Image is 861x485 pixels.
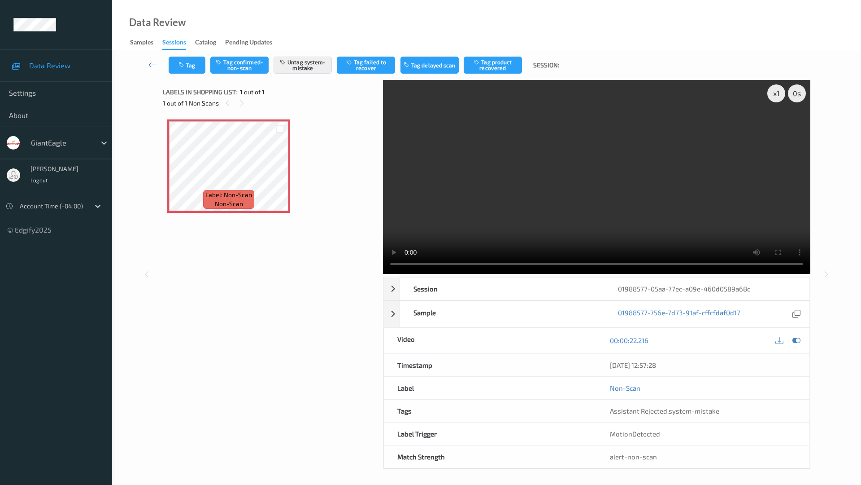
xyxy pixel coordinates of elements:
[130,38,153,49] div: Samples
[610,361,796,370] div: [DATE] 12:57:28
[533,61,559,70] span: Session:
[610,336,648,345] a: 00:00:22.216
[400,57,459,74] button: Tag delayed scan
[384,354,597,376] div: Timestamp
[383,301,810,327] div: Sample01988577-756e-7d73-91af-cffcfdaf0d17
[618,308,740,320] a: 01988577-756e-7d73-91af-cffcfdaf0d17
[669,407,719,415] span: system-mistake
[610,452,796,461] div: alert-non-scan
[604,278,809,300] div: 01988577-05aa-77ec-a09e-460d0589a68c
[767,84,785,102] div: x 1
[162,36,195,50] a: Sessions
[464,57,522,74] button: Tag product recovered
[162,38,186,50] div: Sessions
[788,84,806,102] div: 0 s
[384,377,597,399] div: Label
[195,38,216,49] div: Catalog
[610,407,667,415] span: Assistant Rejected
[210,57,269,74] button: Tag confirmed-non-scan
[274,57,332,74] button: Untag system-mistake
[205,190,252,199] span: Label: Non-Scan
[195,36,225,49] a: Catalog
[240,88,265,97] span: 1 out of 1
[383,277,810,300] div: Session01988577-05aa-77ec-a09e-460d0589a68c
[384,445,597,468] div: Match Strength
[384,328,597,353] div: Video
[163,97,377,109] div: 1 out of 1 Non Scans
[610,407,719,415] span: ,
[400,301,605,327] div: Sample
[596,423,809,445] div: MotionDetected
[400,278,605,300] div: Session
[169,57,205,74] button: Tag
[163,88,237,97] span: Labels in shopping list:
[610,384,640,392] a: Non-Scan
[225,36,281,49] a: Pending Updates
[129,18,186,27] div: Data Review
[384,423,597,445] div: Label Trigger
[130,36,162,49] a: Samples
[215,199,243,208] span: non-scan
[225,38,272,49] div: Pending Updates
[384,400,597,422] div: Tags
[337,57,395,74] button: Tag failed to recover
